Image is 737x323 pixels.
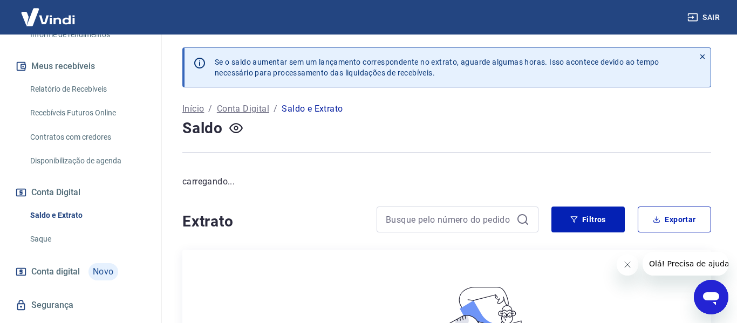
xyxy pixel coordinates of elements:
[694,280,728,314] iframe: Botão para abrir a janela de mensagens
[31,264,80,279] span: Conta digital
[386,211,512,228] input: Busque pelo número do pedido
[88,263,118,280] span: Novo
[274,102,277,115] p: /
[13,54,148,78] button: Meus recebíveis
[182,118,223,139] h4: Saldo
[26,24,148,46] a: Informe de rendimentos
[643,252,728,276] iframe: Mensagem da empresa
[26,126,148,148] a: Contratos com credores
[13,1,83,33] img: Vindi
[208,102,212,115] p: /
[26,204,148,226] a: Saldo e Extrato
[282,102,343,115] p: Saldo e Extrato
[685,8,724,28] button: Sair
[638,207,711,232] button: Exportar
[182,175,711,188] p: carregando...
[551,207,625,232] button: Filtros
[13,181,148,204] button: Conta Digital
[26,228,148,250] a: Saque
[26,78,148,100] a: Relatório de Recebíveis
[217,102,269,115] a: Conta Digital
[13,259,148,285] a: Conta digitalNovo
[26,102,148,124] a: Recebíveis Futuros Online
[182,102,204,115] a: Início
[215,57,659,78] p: Se o saldo aumentar sem um lançamento correspondente no extrato, aguarde algumas horas. Isso acon...
[13,293,148,317] a: Segurança
[26,150,148,172] a: Disponibilização de agenda
[182,211,364,232] h4: Extrato
[617,254,638,276] iframe: Fechar mensagem
[6,8,91,16] span: Olá! Precisa de ajuda?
